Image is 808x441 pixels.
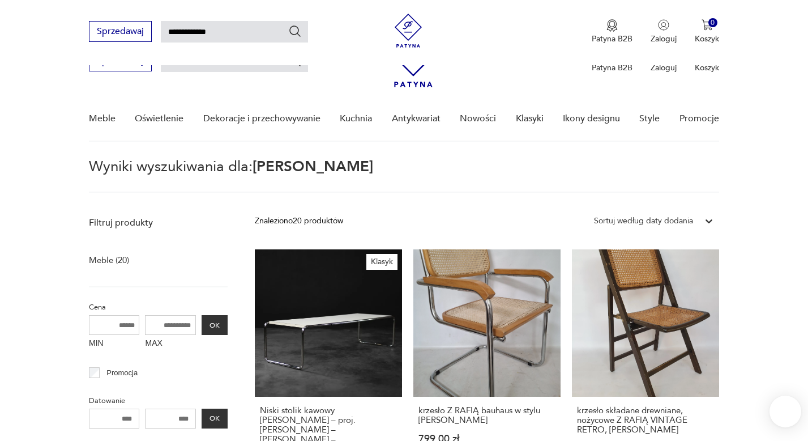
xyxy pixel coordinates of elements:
img: Ikona koszyka [702,19,713,31]
button: Sprzedawaj [89,21,152,42]
p: Koszyk [695,62,719,73]
a: Meble (20) [89,252,129,268]
a: Klasyki [516,97,544,141]
p: Zaloguj [651,33,677,44]
button: OK [202,409,228,429]
label: MAX [145,335,196,353]
button: 0Koszyk [695,19,719,44]
iframe: Smartsupp widget button [769,396,801,427]
div: Sortuj według daty dodania [594,215,693,227]
img: Ikona medalu [606,19,618,32]
img: Ikonka użytkownika [658,19,669,31]
a: Sprzedawaj [89,58,152,66]
p: Patyna B2B [592,33,632,44]
p: Koszyk [695,33,719,44]
p: Cena [89,301,228,313]
p: Zaloguj [651,62,677,73]
a: Sprzedawaj [89,28,152,36]
a: Ikony designu [563,97,620,141]
a: Antykwariat [392,97,441,141]
p: Wyniki wyszukiwania dla: [89,160,719,193]
p: Datowanie [89,395,228,407]
p: Patyna B2B [592,62,632,73]
a: Nowości [460,97,496,141]
div: Znaleziono 20 produktów [255,215,343,227]
p: Filtruj produkty [89,217,228,229]
p: Promocja [106,367,138,379]
h3: krzesło składane drewniane, nożycowe Z RAFIĄ VINTAGE RETRO, [PERSON_NAME] [577,406,714,435]
a: Meble [89,97,116,141]
button: Patyna B2B [592,19,632,44]
a: Promocje [679,97,719,141]
button: OK [202,315,228,335]
a: Dekoracje i przechowywanie [203,97,320,141]
a: Style [639,97,660,141]
a: Ikona medaluPatyna B2B [592,19,632,44]
button: Zaloguj [651,19,677,44]
a: Oświetlenie [135,97,183,141]
a: Kuchnia [340,97,372,141]
span: [PERSON_NAME] [253,156,373,177]
label: MIN [89,335,140,353]
div: 0 [708,18,718,28]
img: Patyna - sklep z meblami i dekoracjami vintage [391,14,425,48]
button: Szukaj [288,24,302,38]
h3: krzesło Z RAFIĄ bauhaus w stylu [PERSON_NAME] [418,406,555,425]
